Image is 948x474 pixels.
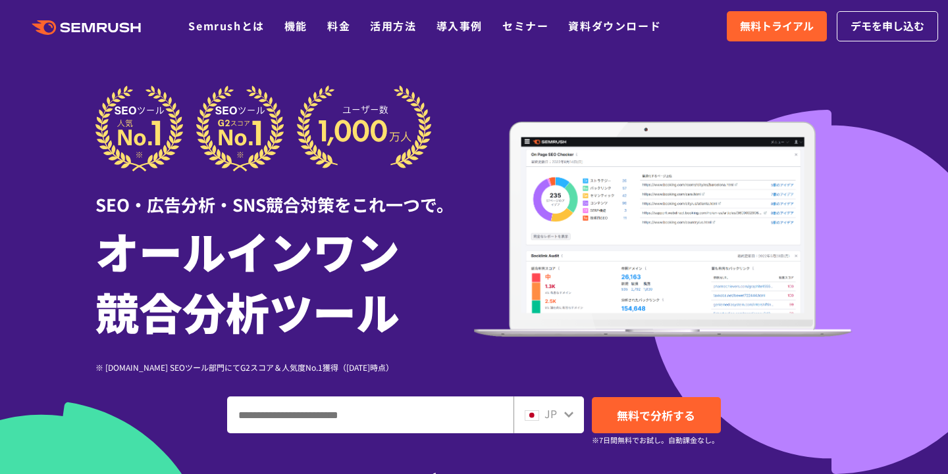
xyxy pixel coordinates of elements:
a: Semrushとは [188,18,264,34]
a: デモを申し込む [837,11,938,41]
span: 無料で分析する [617,407,695,423]
small: ※7日間無料でお試し。自動課金なし。 [592,434,719,446]
span: デモを申し込む [851,18,924,35]
h1: オールインワン 競合分析ツール [95,220,474,341]
a: 無料で分析する [592,397,721,433]
a: セミナー [502,18,548,34]
input: ドメイン、キーワードまたはURLを入力してください [228,397,513,433]
a: 活用方法 [370,18,416,34]
div: SEO・広告分析・SNS競合対策をこれ一つで。 [95,172,474,217]
span: JP [544,406,557,421]
a: 資料ダウンロード [568,18,661,34]
span: 無料トライアル [740,18,814,35]
a: 導入事例 [436,18,483,34]
a: 機能 [284,18,307,34]
a: 料金 [327,18,350,34]
div: ※ [DOMAIN_NAME] SEOツール部門にてG2スコア＆人気度No.1獲得（[DATE]時点） [95,361,474,373]
a: 無料トライアル [727,11,827,41]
